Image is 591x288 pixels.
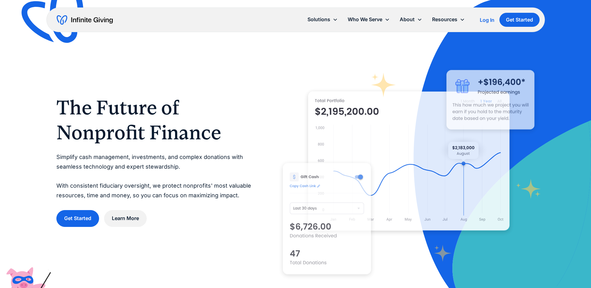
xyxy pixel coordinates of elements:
a: Log In [480,16,494,24]
p: Simplify cash management, investments, and complex donations with seamless technology and expert ... [56,152,258,200]
a: Get Started [56,210,99,227]
div: About [400,15,415,24]
div: About [395,13,427,26]
img: fundraising star [516,179,541,199]
div: Log In [480,17,494,22]
div: Solutions [307,15,330,24]
div: Resources [432,15,457,24]
div: Who We Serve [343,13,395,26]
div: Resources [427,13,470,26]
a: Learn More [104,210,147,227]
div: Who We Serve [348,15,382,24]
img: nonprofit donation platform [308,91,510,231]
a: Get Started [499,13,540,27]
a: home [57,15,113,25]
h1: The Future of Nonprofit Finance [56,95,258,145]
div: Solutions [303,13,343,26]
img: donation software for nonprofits [283,163,371,274]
